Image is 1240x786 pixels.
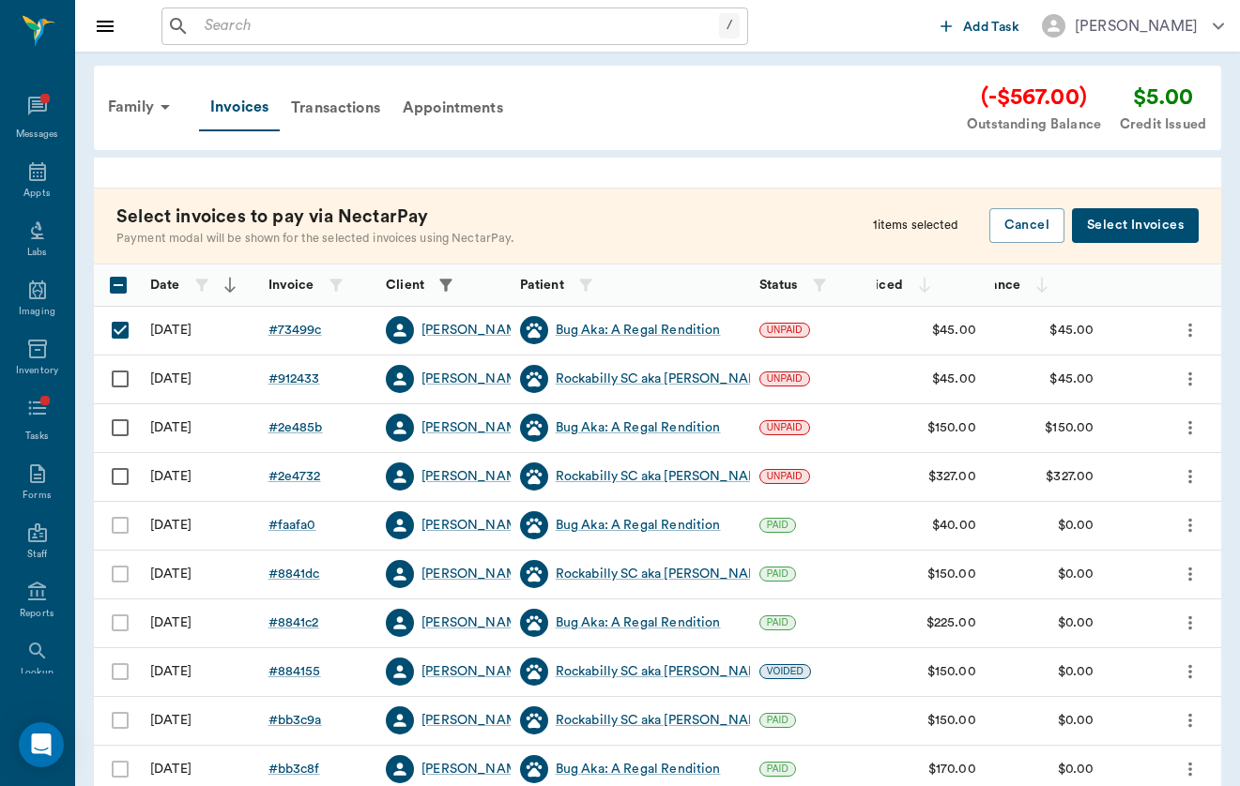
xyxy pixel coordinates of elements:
a: [PERSON_NAME] [421,467,529,486]
div: $0.00 [1058,516,1095,535]
button: more [1175,412,1205,444]
a: [PERSON_NAME] [421,760,529,778]
div: # 912433 [268,370,320,388]
div: [PERSON_NAME] [1075,15,1198,38]
div: 07/03/25 [150,613,191,632]
input: Search [197,13,719,39]
div: / [719,13,740,38]
button: more [1175,656,1205,688]
div: $5.00 [1120,81,1206,114]
div: $0.00 [1058,565,1095,583]
strong: Date [150,279,180,292]
div: (-$567.00) [967,81,1101,114]
span: PAID [760,714,795,727]
div: 09/22/25 [150,370,191,388]
div: $150.00 [1045,418,1094,437]
div: 07/03/25 [150,662,191,681]
div: Rockabilly SC aka [PERSON_NAME] [556,370,773,388]
div: Appts [23,187,50,201]
button: Select Invoices [1072,208,1199,243]
div: # 884155 [268,662,321,681]
div: $150.00 [927,662,976,681]
div: $0.00 [1058,613,1095,632]
a: [PERSON_NAME] [421,662,529,681]
span: PAID [760,616,795,629]
div: $150.00 [927,711,976,730]
span: UNPAID [760,324,809,337]
div: 09/11/25 [150,418,191,437]
button: more [1175,558,1205,590]
p: Payment modal will be shown for the selected invoices using NectarPay. [116,230,567,248]
div: Outstanding Balance [967,114,1101,135]
strong: Patient [520,279,564,292]
div: # 8841dc [268,565,320,583]
div: Reports [20,607,54,621]
div: 05/28/25 [150,711,191,730]
span: PAID [760,763,795,776]
a: #2e4732 [268,467,321,486]
div: 07/03/25 [150,565,191,583]
div: 05/28/25 [150,760,191,778]
a: #73499c [268,321,322,340]
button: more [1175,607,1205,639]
a: [PERSON_NAME] [421,711,529,730]
div: # 73499c [268,321,322,340]
a: Rockabilly SC aka [PERSON_NAME] [556,565,773,583]
a: [PERSON_NAME] [421,613,529,632]
div: # bb3c8f [268,760,320,778]
span: UNPAID [760,421,809,434]
div: $45.00 [932,321,976,340]
a: [PERSON_NAME] [421,370,529,388]
a: Rockabilly SC aka [PERSON_NAME] [556,467,773,486]
div: Tasks [25,430,49,444]
a: #8841c2 [268,613,319,632]
strong: Client [386,279,424,292]
div: $150.00 [927,565,976,583]
div: $327.00 [1046,467,1094,486]
button: more [1175,753,1205,785]
div: $150.00 [927,418,976,437]
a: Rockabilly SC aka [PERSON_NAME] [556,662,773,681]
a: #8841dc [268,565,320,583]
strong: Balance [970,279,1020,292]
button: more [1175,314,1205,346]
div: $225.00 [926,613,976,632]
span: UNPAID [760,372,809,385]
button: more [1175,461,1205,492]
a: [PERSON_NAME] [421,418,529,437]
a: Bug Aka: A Regal Rendition [556,418,721,437]
a: Bug Aka: A Regal Rendition [556,321,721,340]
div: $40.00 [932,516,976,535]
div: $45.00 [932,370,976,388]
a: Transactions [280,85,391,130]
div: $45.00 [1049,321,1094,340]
button: Close drawer [86,8,124,45]
div: $45.00 [1049,370,1094,388]
div: $170.00 [928,760,976,778]
a: Bug Aka: A Regal Rendition [556,613,721,632]
div: # 2e485b [268,418,323,437]
a: Appointments [391,85,514,130]
span: PAID [760,567,795,581]
strong: Invoice [268,279,314,292]
button: more [1175,363,1205,395]
p: 1 items selected [873,217,959,234]
div: Messages [16,128,59,142]
a: Invoices [199,84,280,131]
div: Labs [27,246,47,260]
a: [PERSON_NAME] [421,321,529,340]
a: Bug Aka: A Regal Rendition [556,760,721,778]
a: [PERSON_NAME] [421,516,529,535]
div: [PERSON_NAME] [421,565,529,583]
a: Rockabilly SC aka [PERSON_NAME] [556,711,773,730]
